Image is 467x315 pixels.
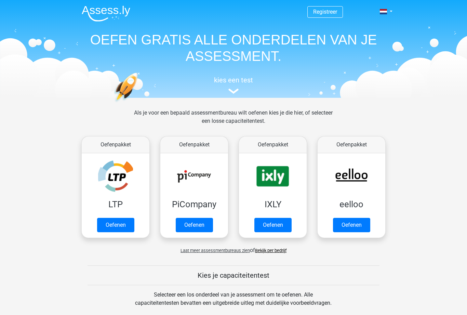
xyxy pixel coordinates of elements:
[129,109,338,133] div: Als je voor een bepaald assessmentbureau wilt oefenen kies je die hier, of selecteer een losse ca...
[76,76,391,94] a: kies een test
[114,73,164,134] img: oefenen
[181,248,250,253] span: Laat meer assessmentbureaus zien
[76,31,391,64] h1: OEFEN GRATIS ALLE ONDERDELEN VAN JE ASSESSMENT.
[76,241,391,254] div: of
[255,248,286,253] a: Bekijk per bedrijf
[333,218,370,232] a: Oefenen
[176,218,213,232] a: Oefenen
[254,218,292,232] a: Oefenen
[313,9,337,15] a: Registreer
[82,5,130,22] img: Assessly
[88,271,379,279] h5: Kies je capaciteitentest
[228,89,239,94] img: assessment
[76,76,391,84] h5: kies een test
[97,218,134,232] a: Oefenen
